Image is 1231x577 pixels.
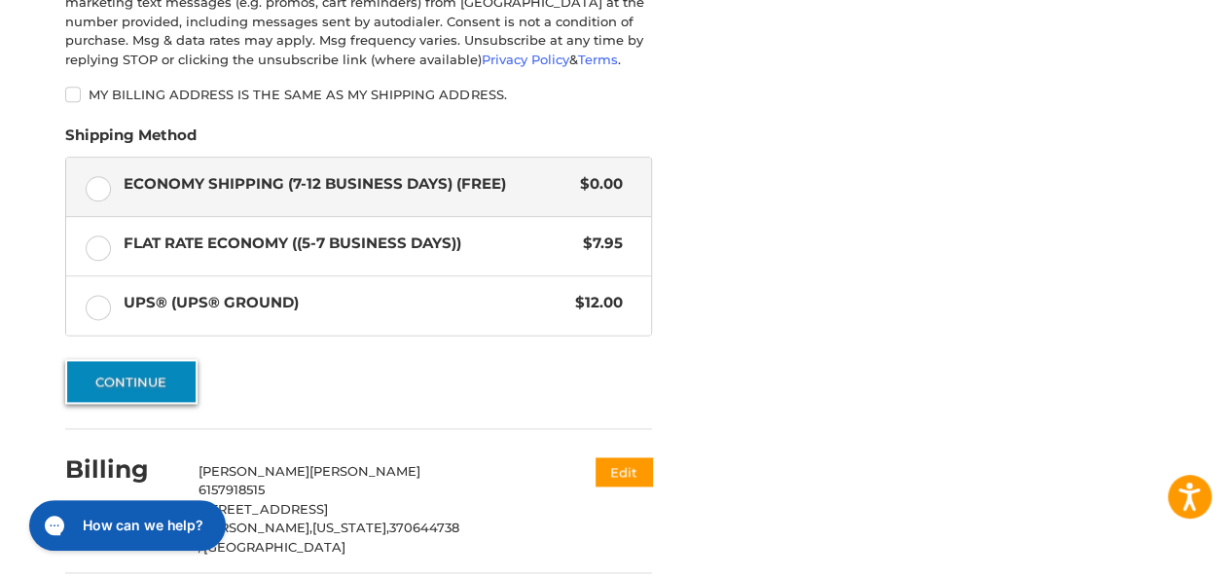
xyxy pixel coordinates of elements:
h2: Billing [65,454,179,485]
span: $7.95 [573,233,623,255]
legend: Shipping Method [65,125,197,156]
span: Economy Shipping (7-12 Business Days) (Free) [124,173,571,196]
span: [GEOGRAPHIC_DATA] [203,539,345,555]
button: Continue [65,359,198,404]
span: Flat Rate Economy ((5-7 Business Days)) [124,233,574,255]
span: [PERSON_NAME] [309,463,420,479]
span: [US_STATE], [312,520,389,535]
span: [STREET_ADDRESS] [199,501,328,517]
a: Privacy Policy [482,52,569,67]
span: 6157918515 [199,482,265,497]
span: UPS® (UPS® Ground) [124,292,566,314]
button: Edit [596,457,652,486]
a: Terms [578,52,618,67]
label: My billing address is the same as my shipping address. [65,87,652,102]
span: [PERSON_NAME] [199,463,309,479]
span: $12.00 [565,292,623,314]
iframe: Gorgias live chat messenger [19,493,232,558]
span: $0.00 [570,173,623,196]
span: [PERSON_NAME], [199,520,312,535]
